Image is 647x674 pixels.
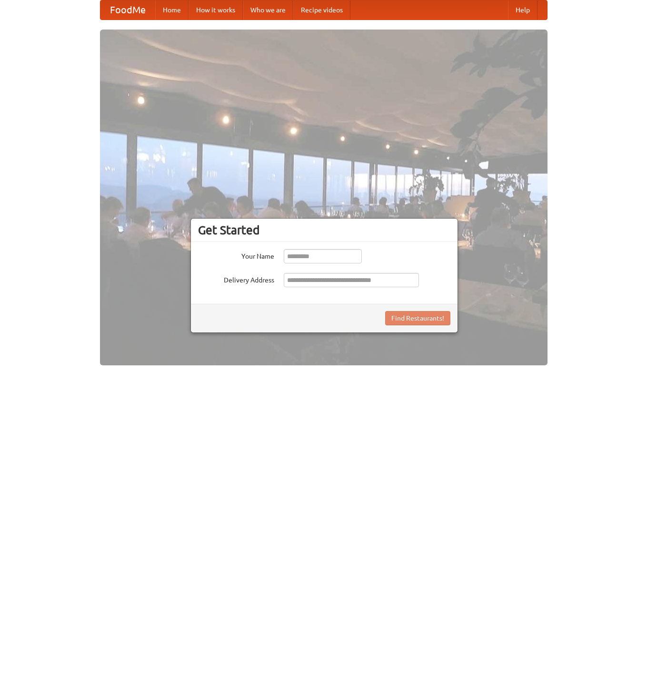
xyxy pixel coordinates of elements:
[100,0,155,20] a: FoodMe
[198,273,274,285] label: Delivery Address
[243,0,293,20] a: Who we are
[508,0,538,20] a: Help
[198,223,450,237] h3: Get Started
[293,0,350,20] a: Recipe videos
[385,311,450,325] button: Find Restaurants!
[155,0,189,20] a: Home
[189,0,243,20] a: How it works
[198,249,274,261] label: Your Name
